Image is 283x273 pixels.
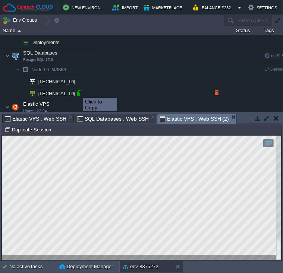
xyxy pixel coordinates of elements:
[25,88,35,99] img: AMDAwAAAACH5BAEAAAAALAAAAAABAAEAAAICRAEAOw==
[16,64,20,75] img: AMDAwAAAACH5BAEAAAAALAAAAAABAAEAAAICRAEAOw==
[3,3,53,12] img: Cantech Cloud
[31,66,67,73] a: Node ID:243863
[160,114,229,124] span: Elastic VPS : Web SSH (2)
[37,88,76,99] span: [TECHNICAL_ID]
[31,39,61,46] a: Deployments
[5,100,10,115] img: AMDAwAAAACH5BAEAAAAALAAAAAABAAEAAAICRAEAOw==
[123,263,158,270] button: env-8875272
[59,263,113,270] button: Deployment Manager
[37,91,76,96] a: [TECHNICAL_ID]
[10,49,21,63] img: AMDAwAAAACH5BAEAAAAALAAAAAABAAEAAAICRAEAOw==
[22,50,59,56] a: SQL DatabasesPostgreSQL 17.6
[4,126,53,133] button: Duplicate Session
[23,109,47,113] span: Ubuntu 22.04
[5,49,10,63] img: AMDAwAAAACH5BAEAAAAALAAAAAABAAEAAAICRAEAOw==
[16,37,20,48] img: AMDAwAAAACH5BAEAAAAALAAAAAABAAEAAAICRAEAOw==
[248,3,278,12] button: Settings
[20,37,31,48] img: AMDAwAAAACH5BAEAAAAALAAAAAABAAEAAAICRAEAOw==
[22,101,51,107] span: Elastic VPS
[5,114,66,123] span: Elastic VPS : Web SSH
[224,26,261,35] div: Status
[77,114,149,123] span: SQL Databases : Web SSH
[31,67,50,72] span: Node ID:
[85,99,115,111] div: Click to Copy
[22,101,51,107] a: Elastic VPSUbuntu 22.04
[37,79,76,84] a: [TECHNICAL_ID]
[63,3,108,12] button: New Environment
[10,100,21,115] img: AMDAwAAAACH5BAEAAAAALAAAAAABAAEAAAICRAEAOw==
[25,76,35,87] img: AMDAwAAAACH5BAEAAAAALAAAAAABAAEAAAICRAEAOw==
[112,3,139,12] button: Import
[23,58,53,62] span: PostgreSQL 17.6
[18,30,21,32] img: AMDAwAAAACH5BAEAAAAALAAAAAABAAEAAAICRAEAOw==
[144,3,183,12] button: Marketplace
[3,15,40,25] button: Env Groups
[37,76,76,87] span: [TECHNICAL_ID]
[1,26,224,35] div: Name
[20,64,31,75] img: AMDAwAAAACH5BAEAAAAALAAAAAABAAEAAAICRAEAOw==
[31,66,67,73] span: 243863
[20,76,25,87] img: AMDAwAAAACH5BAEAAAAALAAAAAABAAEAAAICRAEAOw==
[20,88,25,99] img: AMDAwAAAACH5BAEAAAAALAAAAAABAAEAAAICRAEAOw==
[22,50,59,56] span: SQL Databases
[193,3,238,12] button: Balance ₹2325.41
[9,261,56,273] div: No active tasks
